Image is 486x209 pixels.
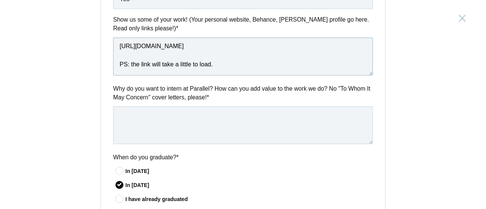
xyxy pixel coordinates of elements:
div: In [DATE] [125,167,373,175]
label: When do you graduate? [113,153,373,162]
div: I have already graduated [125,195,373,203]
div: In [DATE] [125,181,373,189]
label: Show us some of your work! (Your personal website, Behance, [PERSON_NAME] profile go here. Read o... [113,15,373,33]
label: Why do you want to intern at Parallel? How can you add value to the work we do? No "To Whom It Ma... [113,84,373,102]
